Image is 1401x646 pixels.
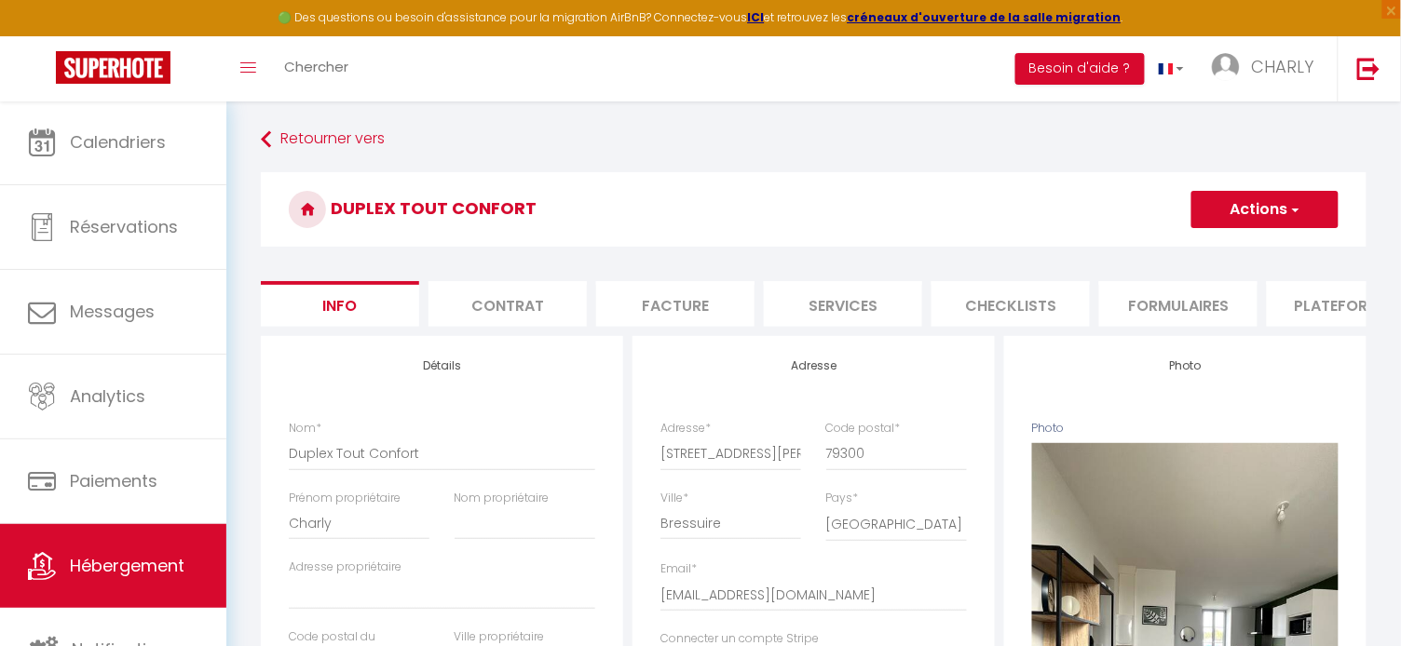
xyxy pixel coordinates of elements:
button: Besoin d'aide ? [1015,53,1145,85]
span: CHARLY [1252,55,1314,78]
a: Chercher [270,36,362,101]
li: Services [764,281,922,327]
h4: Photo [1032,359,1339,372]
label: Nom [289,420,321,437]
label: Adresse [660,420,711,437]
img: logout [1357,57,1381,80]
label: Nom propriétaire [455,490,550,507]
label: Code postal [826,420,901,437]
li: Facture [596,281,755,327]
span: Messages [70,300,155,323]
li: Info [261,281,419,327]
h3: Duplex Tout Confort [261,172,1367,247]
span: Réservations [70,215,178,238]
a: créneaux d'ouverture de la salle migration [848,9,1122,25]
span: Paiements [70,469,157,492]
li: Formulaires [1099,281,1258,327]
button: Actions [1191,191,1339,228]
label: Photo [1032,420,1065,437]
a: Retourner vers [261,123,1367,156]
label: Pays [826,490,859,507]
a: ICI [748,9,765,25]
img: ... [1212,53,1240,81]
h4: Adresse [660,359,967,372]
li: Contrat [428,281,587,327]
a: ... CHARLY [1198,36,1338,101]
label: Ville propriétaire [455,628,545,646]
label: Adresse propriétaire [289,559,401,576]
span: Analytics [70,384,145,408]
span: Chercher [284,57,348,76]
li: Checklists [932,281,1090,327]
label: Prénom propriétaire [289,490,401,507]
h4: Détails [289,359,595,372]
label: Email [660,560,697,578]
span: Calendriers [70,130,166,154]
img: Super Booking [56,51,170,84]
label: Ville [660,490,688,507]
iframe: Chat [1322,562,1387,632]
button: Ouvrir le widget de chat LiveChat [15,7,71,63]
span: Hébergement [70,554,184,577]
